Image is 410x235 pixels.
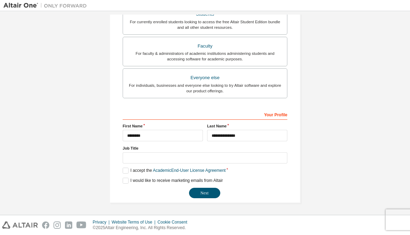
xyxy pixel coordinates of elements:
[123,145,287,151] label: Job Title
[112,219,157,225] div: Website Terms of Use
[93,219,112,225] div: Privacy
[65,221,72,229] img: linkedin.svg
[123,178,223,184] label: I would like to receive marketing emails from Altair
[127,83,283,94] div: For individuals, businesses and everyone else looking to try Altair software and explore our prod...
[127,51,283,62] div: For faculty & administrators of academic institutions administering students and accessing softwa...
[207,123,287,129] label: Last Name
[153,168,225,173] a: Academic End-User License Agreement
[123,123,203,129] label: First Name
[76,221,87,229] img: youtube.svg
[123,109,287,120] div: Your Profile
[127,41,283,51] div: Faculty
[189,188,220,198] button: Next
[123,168,225,174] label: I accept the
[127,19,283,30] div: For currently enrolled students looking to access the free Altair Student Edition bundle and all ...
[127,73,283,83] div: Everyone else
[3,2,90,9] img: Altair One
[42,221,49,229] img: facebook.svg
[93,225,191,231] p: © 2025 Altair Engineering, Inc. All Rights Reserved.
[157,219,191,225] div: Cookie Consent
[2,221,38,229] img: altair_logo.svg
[54,221,61,229] img: instagram.svg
